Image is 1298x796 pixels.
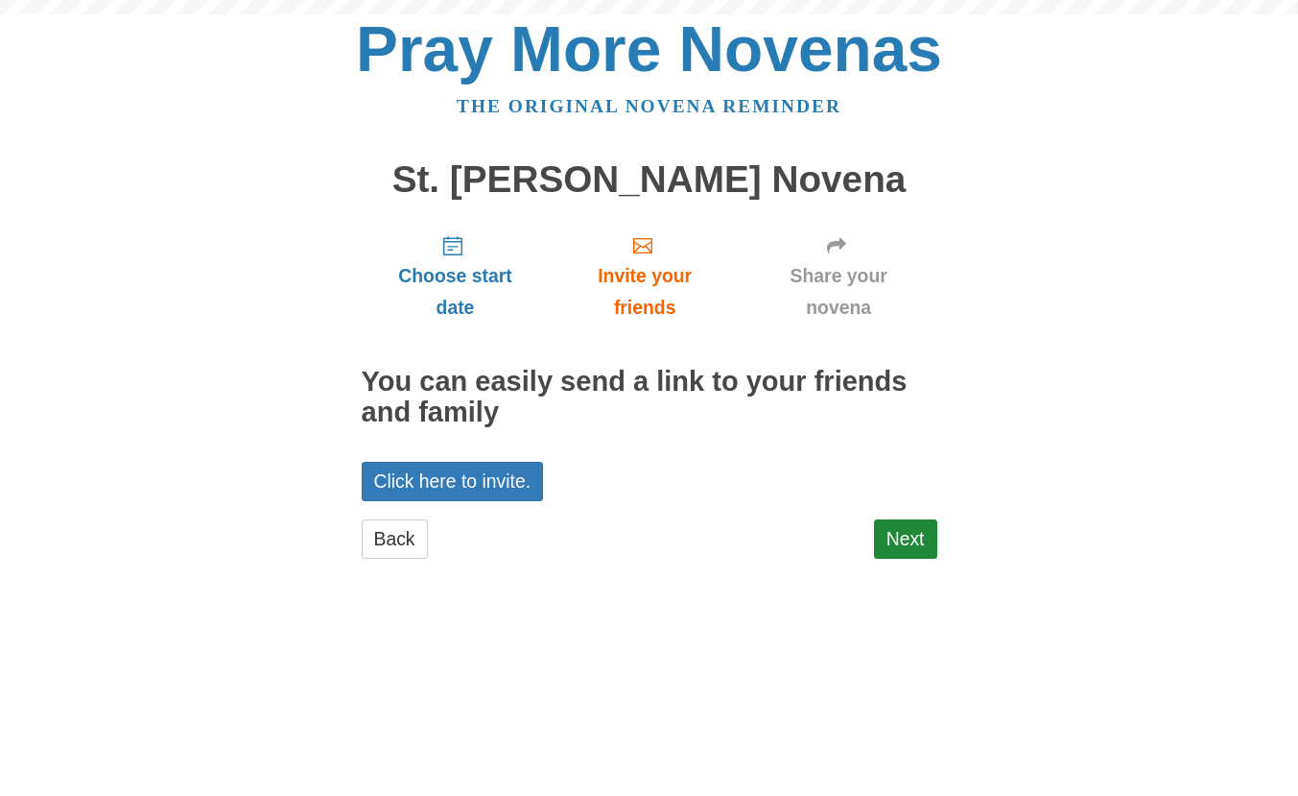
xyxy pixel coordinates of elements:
a: Choose start date [362,219,550,333]
a: Invite your friends [549,219,740,333]
a: Pray More Novenas [356,13,942,84]
a: Click here to invite. [362,462,544,501]
span: Share your novena [760,260,918,324]
span: Invite your friends [568,260,720,324]
h1: St. [PERSON_NAME] Novena [362,159,937,201]
a: Share your novena [741,219,937,333]
a: Next [874,519,937,559]
span: Choose start date [381,260,531,324]
h2: You can easily send a link to your friends and family [362,367,937,428]
a: Back [362,519,428,559]
a: The original novena reminder [457,96,841,116]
